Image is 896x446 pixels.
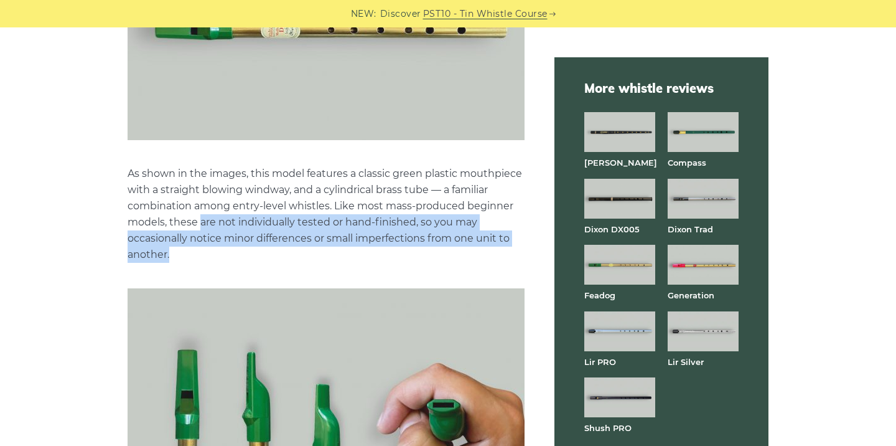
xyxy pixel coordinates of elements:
[668,245,739,285] img: Generation brass tin whistle full front view
[668,311,739,351] img: Lir Silver tin whistle full front view
[584,80,739,97] span: More whistle reviews
[584,311,655,351] img: Lir PRO aluminum tin whistle full front view
[584,423,632,433] a: Shush PRO
[584,357,616,367] a: Lir PRO
[668,290,714,300] a: Generation
[380,7,421,21] span: Discover
[584,224,640,234] a: Dixon DX005
[668,224,713,234] a: Dixon Trad
[351,7,376,21] span: NEW:
[128,166,525,263] p: As shown in the images, this model features a classic green plastic mouthpiece with a straight bl...
[584,179,655,219] img: Dixon DX005 tin whistle full front view
[584,245,655,285] img: Feadog brass tin whistle full front view
[668,158,706,168] a: Compass
[584,377,655,417] img: Shuh PRO tin whistle full front view
[584,290,615,300] a: Feadog
[668,179,739,219] img: Dixon Trad tin whistle full front view
[668,357,704,367] a: Lir Silver
[423,7,548,21] a: PST10 - Tin Whistle Course
[584,158,657,168] a: [PERSON_NAME]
